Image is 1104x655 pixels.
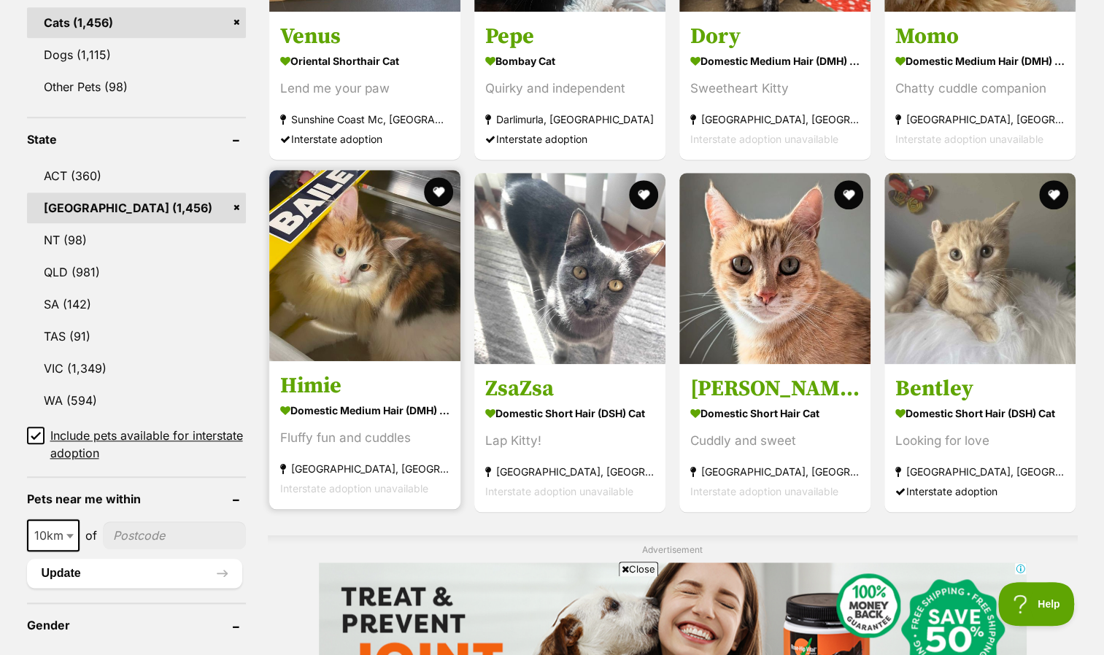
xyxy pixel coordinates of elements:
[474,11,665,159] a: Pepe Bombay Cat Quirky and independent Darlimurla, [GEOGRAPHIC_DATA] Interstate adoption
[629,180,658,209] button: favourite
[27,353,246,384] a: VIC (1,349)
[485,50,655,71] strong: Bombay Cat
[280,109,449,128] strong: Sunshine Coast Mc, [GEOGRAPHIC_DATA]
[27,559,242,588] button: Update
[280,78,449,98] div: Lend me your paw
[27,225,246,255] a: NT (98)
[27,385,246,416] a: WA (594)
[884,173,1076,364] img: Bentley - Domestic Short Hair (DSH) Cat
[679,364,871,512] a: [PERSON_NAME] Domestic Short Hair Cat Cuddly and sweet [GEOGRAPHIC_DATA], [GEOGRAPHIC_DATA] Inter...
[619,562,658,576] span: Close
[895,50,1065,71] strong: Domestic Medium Hair (DMH) Cat
[690,403,860,424] strong: Domestic Short Hair Cat
[474,173,665,364] img: ZsaZsa - Domestic Short Hair (DSH) Cat
[85,527,97,544] span: of
[690,22,860,50] h3: Dory
[690,50,860,71] strong: Domestic Medium Hair (DMH) Cat
[280,372,449,400] h3: Himie
[485,128,655,148] div: Interstate adoption
[884,11,1076,159] a: Momo Domestic Medium Hair (DMH) Cat Chatty cuddle companion [GEOGRAPHIC_DATA], [GEOGRAPHIC_DATA] ...
[690,375,860,403] h3: [PERSON_NAME]
[280,459,449,478] strong: [GEOGRAPHIC_DATA], [GEOGRAPHIC_DATA]
[485,462,655,481] strong: [GEOGRAPHIC_DATA], [GEOGRAPHIC_DATA]
[27,71,246,102] a: Other Pets (98)
[485,22,655,50] h3: Pepe
[27,133,246,146] header: State
[485,78,655,98] div: Quirky and independent
[27,160,246,191] a: ACT (360)
[269,11,460,159] a: Venus Oriental Shorthair Cat Lend me your paw Sunshine Coast Mc, [GEOGRAPHIC_DATA] Interstate ado...
[690,78,860,98] div: Sweetheart Kitty
[280,128,449,148] div: Interstate adoption
[485,375,655,403] h3: ZsaZsa
[27,619,246,632] header: Gender
[679,11,871,159] a: Dory Domestic Medium Hair (DMH) Cat Sweetheart Kitty [GEOGRAPHIC_DATA], [GEOGRAPHIC_DATA] Interst...
[895,481,1065,501] div: Interstate adoption
[895,375,1065,403] h3: Bentley
[27,427,246,462] a: Include pets available for interstate adoption
[895,403,1065,424] strong: Domestic Short Hair (DSH) Cat
[27,289,246,319] a: SA (142)
[690,431,860,451] div: Cuddly and sweet
[27,321,246,352] a: TAS (91)
[485,431,655,451] div: Lap Kitty!
[690,132,838,144] span: Interstate adoption unavailable
[28,525,78,546] span: 10km
[485,403,655,424] strong: Domestic Short Hair (DSH) Cat
[27,519,80,551] span: 10km
[690,109,860,128] strong: [GEOGRAPHIC_DATA], [GEOGRAPHIC_DATA]
[690,462,860,481] strong: [GEOGRAPHIC_DATA], [GEOGRAPHIC_DATA]
[287,582,818,648] iframe: Advertisement
[27,7,246,38] a: Cats (1,456)
[895,22,1065,50] h3: Momo
[27,39,246,70] a: Dogs (1,115)
[485,109,655,128] strong: Darlimurla, [GEOGRAPHIC_DATA]
[834,180,863,209] button: favourite
[895,462,1065,481] strong: [GEOGRAPHIC_DATA], [GEOGRAPHIC_DATA]
[280,482,428,495] span: Interstate adoption unavailable
[103,522,246,549] input: postcode
[424,177,453,206] button: favourite
[27,193,246,223] a: [GEOGRAPHIC_DATA] (1,456)
[679,173,871,364] img: Ricky - Domestic Short Hair Cat
[280,22,449,50] h3: Venus
[884,364,1076,512] a: Bentley Domestic Short Hair (DSH) Cat Looking for love [GEOGRAPHIC_DATA], [GEOGRAPHIC_DATA] Inter...
[269,361,460,509] a: Himie Domestic Medium Hair (DMH) Cat Fluffy fun and cuddles [GEOGRAPHIC_DATA], [GEOGRAPHIC_DATA] ...
[280,428,449,448] div: Fluffy fun and cuddles
[485,485,633,497] span: Interstate adoption unavailable
[474,364,665,512] a: ZsaZsa Domestic Short Hair (DSH) Cat Lap Kitty! [GEOGRAPHIC_DATA], [GEOGRAPHIC_DATA] Interstate a...
[50,427,246,462] span: Include pets available for interstate adoption
[280,50,449,71] strong: Oriental Shorthair Cat
[280,400,449,421] strong: Domestic Medium Hair (DMH) Cat
[895,78,1065,98] div: Chatty cuddle companion
[27,492,246,505] header: Pets near me within
[690,485,838,497] span: Interstate adoption unavailable
[1040,180,1069,209] button: favourite
[895,109,1065,128] strong: [GEOGRAPHIC_DATA], [GEOGRAPHIC_DATA]
[27,257,246,287] a: QLD (981)
[895,132,1043,144] span: Interstate adoption unavailable
[895,431,1065,451] div: Looking for love
[998,582,1075,626] iframe: Help Scout Beacon - Open
[269,170,460,361] img: Himie - Domestic Medium Hair (DMH) Cat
